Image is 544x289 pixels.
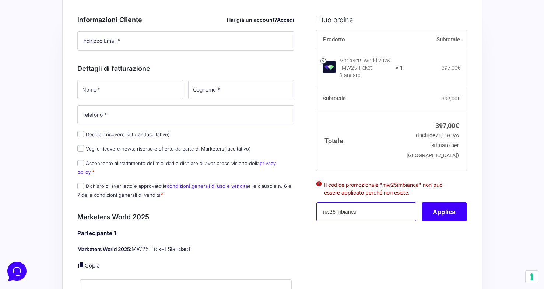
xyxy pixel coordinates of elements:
[227,16,294,24] div: Hai già un account?
[51,221,96,238] button: Messaggi
[448,133,451,139] span: €
[77,212,295,222] h3: Marketers World 2025
[188,80,294,99] input: Cognome *
[78,92,136,97] a: Apri Centro Assistenza
[77,160,276,175] a: privacy policy
[403,30,467,49] th: Subtotale
[407,133,459,159] small: (include IVA stimato per [GEOGRAPHIC_DATA])
[324,181,459,196] li: Il codice promozionale "mw25imbianca" non può essere applicato perché non esiste.
[48,66,109,72] span: Inizia una conversazione
[85,262,100,269] a: Copia
[77,105,295,124] input: Telefono *
[77,183,291,197] label: Dichiaro di aver letto e approvato le e le clausole n. 6 e 7 delle condizioni generali di vendita
[435,122,459,130] bdi: 397,00
[77,15,295,25] h3: Informazioni Cliente
[316,202,416,221] input: Coupon
[24,41,38,56] img: dark
[77,183,84,189] input: Dichiaro di aver letto e approvato lecondizioni generali di uso e venditae le clausole n. 6 e 7 d...
[77,245,295,254] p: MW25 Ticket Standard
[316,111,403,170] th: Totale
[6,221,51,238] button: Home
[422,202,467,221] button: Applica
[64,231,84,238] p: Messaggi
[316,15,467,25] h3: Il tuo ordine
[77,131,84,137] input: Desideri ricevere fattura?(facoltativo)
[77,31,295,51] input: Indirizzo Email *
[77,146,251,152] label: Voglio ricevere news, risorse e offerte da parte di Marketers
[77,63,295,73] h3: Dettagli di fatturazione
[77,229,295,238] h4: Partecipante 1
[457,96,460,102] span: €
[77,131,170,137] label: Desideri ricevere fattura?
[316,87,403,111] th: Subtotale
[35,41,50,56] img: dark
[442,96,460,102] bdi: 397,00
[339,57,391,79] div: Marketers World 2025 - MW25 Ticket Standard
[455,122,459,130] span: €
[167,183,248,189] a: condizioni generali di uso e vendita
[113,231,124,238] p: Aiuto
[12,92,57,97] span: Trova una risposta
[96,221,141,238] button: Aiuto
[77,262,85,269] a: Copia i dettagli dell'acquirente
[224,146,251,152] span: (facoltativo)
[77,160,276,175] label: Acconsento al trattamento dei miei dati e dichiaro di aver preso visione della
[143,131,170,137] span: (facoltativo)
[12,30,63,35] span: Le tue conversazioni
[6,6,124,18] h2: Ciao da Marketers 👋
[435,133,451,139] span: 71,59
[323,61,336,73] img: Marketers World 2025 - MW25 Ticket Standard
[12,41,27,56] img: dark
[457,65,460,71] span: €
[77,160,84,166] input: Acconsento al trattamento dei miei dati e dichiaro di aver preso visione dellaprivacy policy
[12,62,136,77] button: Inizia una conversazione
[17,107,120,115] input: Cerca un articolo...
[77,80,183,99] input: Nome *
[442,65,460,71] bdi: 397,00
[6,260,28,282] iframe: Customerly Messenger Launcher
[526,271,538,283] button: Le tue preferenze relative al consenso per le tecnologie di tracciamento
[77,246,131,252] strong: Marketers World 2025:
[77,145,84,152] input: Voglio ricevere news, risorse e offerte da parte di Marketers(facoltativo)
[22,231,35,238] p: Home
[277,17,294,23] a: Accedi
[396,65,403,72] strong: × 1
[316,30,403,49] th: Prodotto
